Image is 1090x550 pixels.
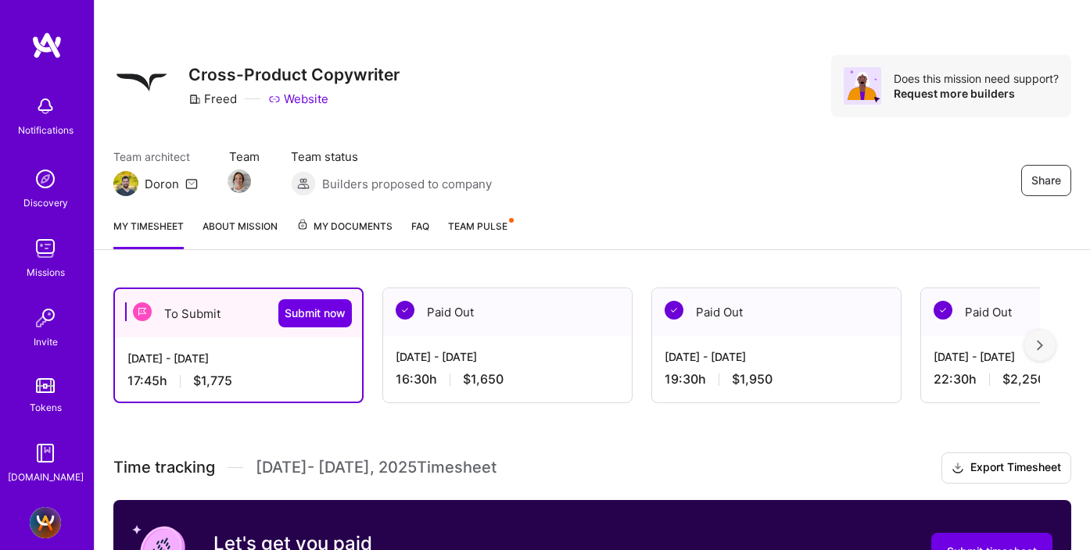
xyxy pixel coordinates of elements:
a: Website [268,91,328,107]
button: Export Timesheet [941,452,1071,484]
div: [DATE] - [DATE] [665,348,888,365]
h3: Cross-Product Copywriter [188,65,400,84]
span: Team Pulse [448,220,507,232]
a: FAQ [411,218,429,249]
div: Tokens [30,399,62,416]
div: Does this mission need support? [894,71,1059,86]
a: Team Member Avatar [229,168,249,195]
button: Share [1021,165,1071,196]
img: bell [30,91,61,122]
img: logo [31,31,63,59]
img: teamwork [30,233,61,264]
button: Submit now [278,299,352,327]
div: Notifications [18,122,74,138]
img: Paid Out [665,301,683,320]
img: To Submit [133,302,152,321]
img: Builders proposed to company [291,171,316,196]
i: icon CompanyGray [188,93,201,105]
div: Doron [145,176,179,192]
i: icon Download [952,460,964,477]
span: $1,950 [732,371,773,387]
span: $2,250 [1002,371,1045,387]
span: Builders proposed to company [322,176,492,192]
div: Paid Out [652,288,901,336]
img: Team Member Avatar [228,170,251,193]
a: My Documents [296,218,393,249]
a: A.Team - Full-stack Demand Growth team! [26,507,65,538]
img: Company Logo [113,55,170,111]
div: Freed [188,91,237,107]
div: 17:45 h [127,373,350,389]
div: 19:30 h [665,371,888,387]
div: [DATE] - [DATE] [396,348,619,365]
div: Invite [34,334,58,350]
img: Avatar [844,67,881,105]
a: About Mission [203,218,278,249]
span: Share [1031,173,1061,188]
div: [DATE] - [DATE] [127,350,350,366]
span: Time tracking [113,458,215,477]
i: icon Mail [185,177,198,190]
img: right [1037,340,1043,351]
a: Team Pulse [448,218,512,249]
a: My timesheet [113,218,184,249]
img: tokens [36,378,55,393]
img: Paid Out [396,301,414,320]
span: Team architect [113,148,198,165]
div: To Submit [115,289,362,337]
div: Missions [27,264,65,280]
img: Paid Out [934,301,952,320]
span: Team [229,148,260,165]
span: [DATE] - [DATE] , 2025 Timesheet [256,458,497,477]
div: [DOMAIN_NAME] [8,469,84,485]
span: Team status [291,148,492,165]
img: discovery [30,163,61,195]
div: Request more builders [894,86,1059,101]
span: $1,775 [193,373,232,389]
img: Team Architect [113,171,138,196]
div: Paid Out [383,288,632,336]
div: 16:30 h [396,371,619,387]
img: guide book [30,437,61,469]
span: $1,650 [463,371,504,387]
div: Discovery [23,195,68,211]
img: Invite [30,302,61,334]
span: My Documents [296,218,393,235]
img: A.Team - Full-stack Demand Growth team! [30,507,61,538]
span: Submit now [285,305,346,321]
